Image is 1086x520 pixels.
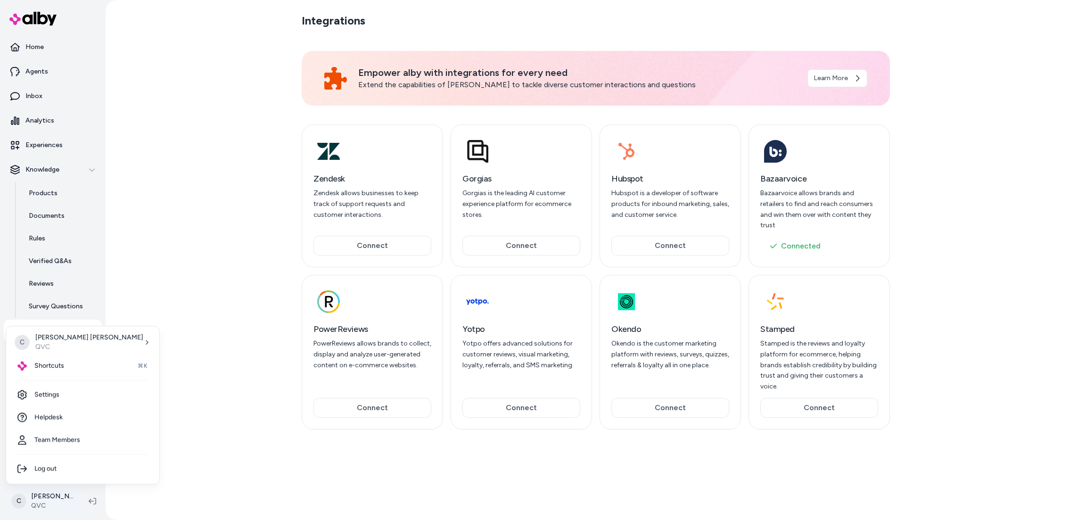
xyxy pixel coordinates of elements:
[35,342,143,352] p: QVC
[10,457,156,480] div: Log out
[34,413,63,422] span: Helpdesk
[17,361,27,371] img: alby Logo
[15,335,30,350] span: C
[138,362,148,370] span: ⌘K
[10,429,156,451] a: Team Members
[34,361,64,371] span: Shortcuts
[35,333,143,342] p: [PERSON_NAME] [PERSON_NAME]
[10,383,156,406] a: Settings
